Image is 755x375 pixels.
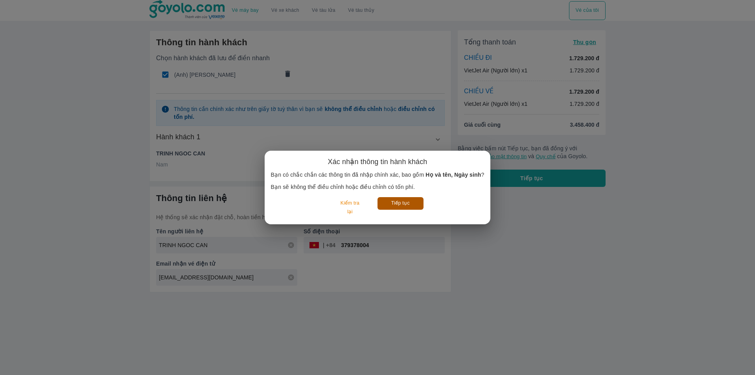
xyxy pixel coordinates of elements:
[377,197,424,209] button: Tiếp tục
[328,157,427,166] h6: Xác nhận thông tin hành khách
[271,171,484,179] p: Bạn có chắc chắn các thông tin đã nhập chính xác, bao gồm ?
[271,183,484,191] p: Bạn sẽ không thể điều chỉnh hoặc điều chỉnh có tốn phí.
[425,172,481,178] b: Họ và tên, Ngày sinh
[331,197,368,218] button: Kiểm tra lại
